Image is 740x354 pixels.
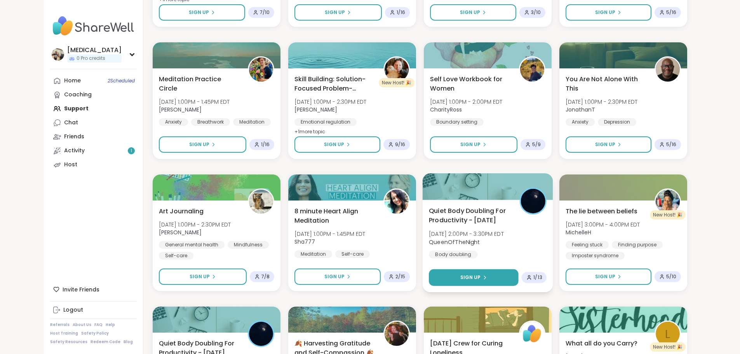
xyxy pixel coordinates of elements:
[665,325,670,343] span: l
[50,283,137,296] div: Invite Friends
[50,331,78,336] a: Host Training
[52,48,64,61] img: Makena
[566,4,651,21] button: Sign Up
[430,4,516,21] button: Sign Up
[50,158,137,172] a: Host
[50,303,137,317] a: Logout
[64,161,77,169] div: Host
[294,269,381,285] button: Sign Up
[159,136,246,153] button: Sign Up
[325,9,345,16] span: Sign Up
[520,58,544,82] img: CharityRoss
[50,144,137,158] a: Activity1
[566,75,646,93] span: You Are Not Alone With This
[249,58,273,82] img: Nicholas
[656,58,680,82] img: JonathanT
[566,241,609,249] div: Feeling stuck
[612,241,663,249] div: Finding purpose
[595,9,615,16] span: Sign Up
[249,190,273,214] img: spencer
[50,130,137,144] a: Friends
[294,75,375,93] span: Skill Building: Solution-Focused Problem-Solving
[385,58,409,82] img: LuAnn
[261,274,270,280] span: 7 / 8
[233,118,271,126] div: Meditation
[566,269,651,285] button: Sign Up
[73,322,91,328] a: About Us
[94,322,103,328] a: FAQ
[385,322,409,346] img: Jasmine95
[460,274,481,281] span: Sign Up
[532,141,541,148] span: 5 / 9
[531,9,541,16] span: 3 / 10
[460,9,480,16] span: Sign Up
[666,141,676,148] span: 5 / 16
[64,119,78,127] div: Chat
[294,250,332,258] div: Meditation
[189,141,209,148] span: Sign Up
[566,339,637,348] span: What all do you Carry?
[430,75,510,93] span: Self Love Workbook for Women
[124,339,133,345] a: Blog
[666,274,676,280] span: 5 / 10
[395,141,405,148] span: 9 / 16
[159,118,188,126] div: Anxiety
[50,88,137,102] a: Coaching
[159,207,204,216] span: Art Journaling
[64,91,92,99] div: Coaching
[50,12,137,40] img: ShareWell Nav Logo
[159,4,245,21] button: Sign Up
[335,250,370,258] div: Self-care
[566,106,595,113] b: JonathanT
[429,206,511,225] span: Quiet Body Doubling For Productivity - [DATE]
[63,306,83,314] div: Logout
[131,148,132,154] span: 1
[566,98,637,106] span: [DATE] 1:00PM - 2:30PM EDT
[650,210,686,220] div: New Host! 🎉
[159,221,231,228] span: [DATE] 1:00PM - 2:30PM EDT
[430,136,517,153] button: Sign Up
[520,322,544,346] img: ShareWell
[379,78,414,87] div: New Host! 🎉
[159,106,202,113] b: [PERSON_NAME]
[430,106,462,113] b: CharityRoss
[294,238,315,246] b: Sha777
[294,118,357,126] div: Emotional regulation
[260,9,270,16] span: 7 / 10
[395,274,405,280] span: 2 / 15
[159,241,225,249] div: General mental health
[108,78,135,84] span: 2 Scheduled
[50,322,70,328] a: Referrals
[294,207,375,225] span: 8 minute Heart Align Meditation
[189,9,209,16] span: Sign Up
[77,55,105,62] span: 0 Pro credits
[159,75,239,93] span: Meditation Practice Circle
[294,98,366,106] span: [DATE] 1:00PM - 2:30PM EDT
[64,147,85,155] div: Activity
[566,207,637,216] span: The lie between beliefs
[67,46,122,54] div: [MEDICAL_DATA]
[64,77,81,85] div: Home
[566,252,625,260] div: Imposter syndrome
[64,133,84,141] div: Friends
[566,221,640,228] span: [DATE] 3:00PM - 4:00PM EDT
[460,141,481,148] span: Sign Up
[191,118,230,126] div: Breathwork
[159,228,202,236] b: [PERSON_NAME]
[429,238,480,246] b: QueenOfTheNight
[81,331,109,336] a: Safety Policy
[429,251,477,258] div: Body doubling
[228,241,269,249] div: Mindfulness
[521,189,545,213] img: QueenOfTheNight
[294,106,337,113] b: [PERSON_NAME]
[261,141,270,148] span: 1 / 16
[595,141,615,148] span: Sign Up
[294,230,365,238] span: [DATE] 1:00PM - 1:45PM EDT
[430,98,502,106] span: [DATE] 1:00PM - 2:00PM EDT
[50,116,137,130] a: Chat
[294,136,380,153] button: Sign Up
[566,136,651,153] button: Sign Up
[566,118,595,126] div: Anxiety
[159,269,247,285] button: Sign Up
[533,274,542,281] span: 1 / 13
